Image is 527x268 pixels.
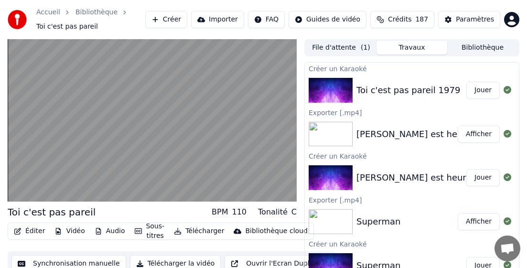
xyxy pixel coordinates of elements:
div: Toi c'est pas pareil [8,205,96,219]
a: Bibliothèque [75,8,118,17]
div: BPM [212,206,228,218]
button: Audio [91,225,129,238]
span: ( 1 ) [361,43,370,53]
button: FAQ [248,11,285,28]
div: Exporter [.mp4] [305,107,519,118]
div: Bibliothèque cloud [245,226,307,236]
span: Crédits [388,15,411,24]
nav: breadcrumb [36,8,145,32]
div: [PERSON_NAME] est heureux [356,171,482,184]
div: Créer un Karaoké [305,63,519,74]
button: Bibliothèque [447,41,518,54]
img: youka [8,10,27,29]
button: Jouer [466,82,500,99]
span: 187 [415,15,428,24]
button: Guides de vidéo [289,11,366,28]
button: Éditer [10,225,49,238]
button: Sous-titres [131,220,169,243]
button: Créer [145,11,187,28]
div: [PERSON_NAME] est heureux [356,128,482,141]
div: Tonalité [258,206,288,218]
button: Crédits187 [370,11,434,28]
span: Toi c'est pas pareil [36,22,98,32]
div: Toi c'est pas pareil 1979 [356,84,460,97]
button: Vidéo [51,225,88,238]
button: Travaux [376,41,447,54]
div: Ouvrir le chat [495,236,520,261]
div: Créer un Karaoké [305,238,519,249]
button: File d'attente [306,41,376,54]
div: Paramètres [456,15,494,24]
div: C [291,206,297,218]
button: Importer [191,11,244,28]
button: Paramètres [438,11,500,28]
button: Afficher [458,213,500,230]
div: Exporter [.mp4] [305,194,519,205]
div: Créer un Karaoké [305,150,519,161]
button: Afficher [458,126,500,143]
div: 110 [232,206,247,218]
div: Superman [356,215,400,228]
button: Télécharger [170,225,228,238]
button: Jouer [466,169,500,186]
a: Accueil [36,8,60,17]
